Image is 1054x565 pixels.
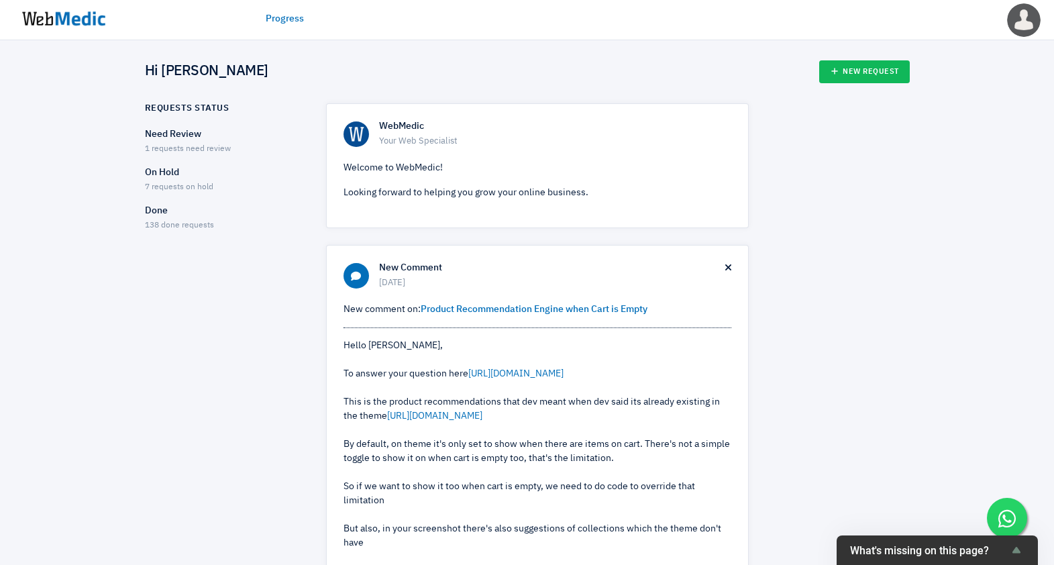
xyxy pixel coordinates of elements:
[344,161,731,175] p: Welcome to WebMedic!
[344,303,731,317] p: New comment on:
[145,127,303,142] p: Need Review
[387,411,482,421] a: [URL][DOMAIN_NAME]
[819,60,910,83] a: New Request
[145,63,268,81] h4: Hi [PERSON_NAME]
[379,121,731,133] h6: WebMedic
[850,544,1008,557] span: What's missing on this page?
[344,186,731,200] p: Looking forward to helping you grow your online business.
[266,12,304,26] a: Progress
[145,204,303,218] p: Done
[145,183,213,191] span: 7 requests on hold
[379,262,725,274] h6: New Comment
[379,276,725,290] span: [DATE]
[850,542,1024,558] button: Show survey - What's missing on this page?
[145,221,214,229] span: 138 done requests
[379,135,731,148] span: Your Web Specialist
[145,103,229,114] h6: Requests Status
[145,145,231,153] span: 1 requests need review
[468,369,564,378] a: [URL][DOMAIN_NAME]
[421,305,647,314] a: Product Recommendation Engine when Cart is Empty
[145,166,303,180] p: On Hold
